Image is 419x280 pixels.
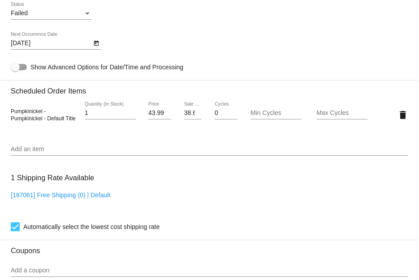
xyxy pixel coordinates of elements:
span: Pumpkinickel - Pumpkinickel - Default Title [11,108,76,122]
a: [187061] Free Shipping (0) | Default [11,191,110,199]
span: Show Advanced Options for Date/Time and Processing [30,63,183,72]
button: Open calendar [91,38,101,47]
input: Sale Price [184,110,202,117]
input: Next Occurrence Date [11,40,91,47]
input: Add a coupon [11,267,408,274]
input: Cycles [215,110,238,117]
h3: Scheduled Order Items [11,80,408,95]
h3: Coupons [11,240,408,255]
input: Price [148,110,171,117]
span: Failed [11,9,28,17]
input: Min Cycles [251,110,302,117]
mat-select: Status [11,10,91,17]
mat-icon: delete [397,110,408,120]
input: Quantity (In Stock) [85,110,136,117]
input: Add an item [11,146,408,153]
h3: 1 Shipping Rate Available [11,168,94,187]
span: Automatically select the lowest cost shipping rate [23,221,160,232]
input: Max Cycles [316,110,367,117]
